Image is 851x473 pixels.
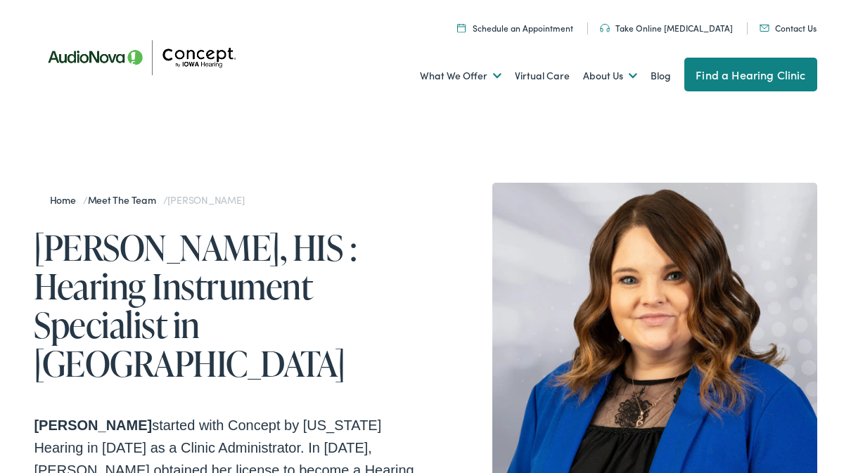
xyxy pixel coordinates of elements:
[420,50,501,102] a: What We Offer
[50,193,83,207] a: Home
[515,50,570,102] a: Virtual Care
[684,58,817,91] a: Find a Hearing Clinic
[583,50,637,102] a: About Us
[88,193,163,207] a: Meet the Team
[457,23,466,32] img: A calendar icon to schedule an appointment at Concept by Iowa Hearing.
[34,417,152,433] strong: [PERSON_NAME]
[760,25,769,32] img: utility icon
[760,22,817,34] a: Contact Us
[600,22,733,34] a: Take Online [MEDICAL_DATA]
[167,193,244,207] span: [PERSON_NAME]
[34,228,425,382] h1: [PERSON_NAME], HIS : Hearing Instrument Specialist in [GEOGRAPHIC_DATA]
[600,24,610,32] img: utility icon
[457,22,573,34] a: Schedule an Appointment
[50,193,245,207] span: / /
[651,50,671,102] a: Blog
